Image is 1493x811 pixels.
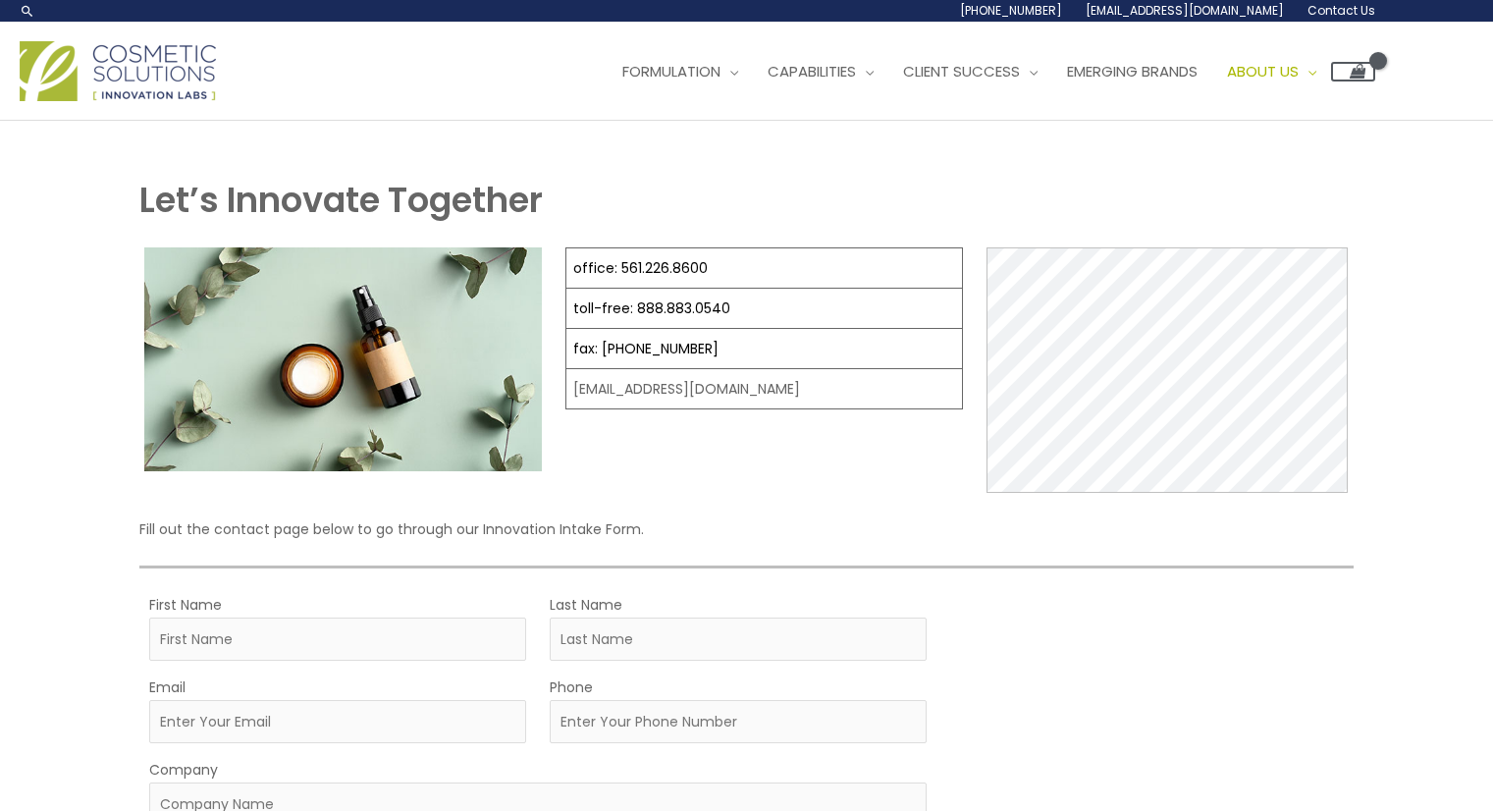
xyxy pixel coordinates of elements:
[1331,62,1375,81] a: View Shopping Cart, empty
[149,757,218,783] label: Company
[149,700,526,743] input: Enter Your Email
[573,258,708,278] a: office: 561.226.8600
[550,592,622,618] label: Last Name
[139,516,1354,542] p: Fill out the contact page below to go through our Innovation Intake Form.
[960,2,1062,19] span: [PHONE_NUMBER]
[550,618,927,661] input: Last Name
[573,298,730,318] a: toll-free: 888.883.0540
[550,700,927,743] input: Enter Your Phone Number
[149,618,526,661] input: First Name
[20,3,35,19] a: Search icon link
[144,247,542,471] img: Contact page image for private label skincare manufacturer Cosmetic solutions shows a skin care b...
[903,61,1020,81] span: Client Success
[593,42,1375,101] nav: Site Navigation
[888,42,1052,101] a: Client Success
[1052,42,1212,101] a: Emerging Brands
[608,42,753,101] a: Formulation
[573,339,719,358] a: fax: [PHONE_NUMBER]
[139,176,543,224] strong: Let’s Innovate Together
[565,369,962,409] td: [EMAIL_ADDRESS][DOMAIN_NAME]
[20,41,216,101] img: Cosmetic Solutions Logo
[149,675,186,700] label: Email
[1212,42,1331,101] a: About Us
[1227,61,1299,81] span: About Us
[753,42,888,101] a: Capabilities
[1086,2,1284,19] span: [EMAIL_ADDRESS][DOMAIN_NAME]
[149,592,222,618] label: First Name
[550,675,593,700] label: Phone
[1307,2,1375,19] span: Contact Us
[622,61,720,81] span: Formulation
[1067,61,1198,81] span: Emerging Brands
[768,61,856,81] span: Capabilities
